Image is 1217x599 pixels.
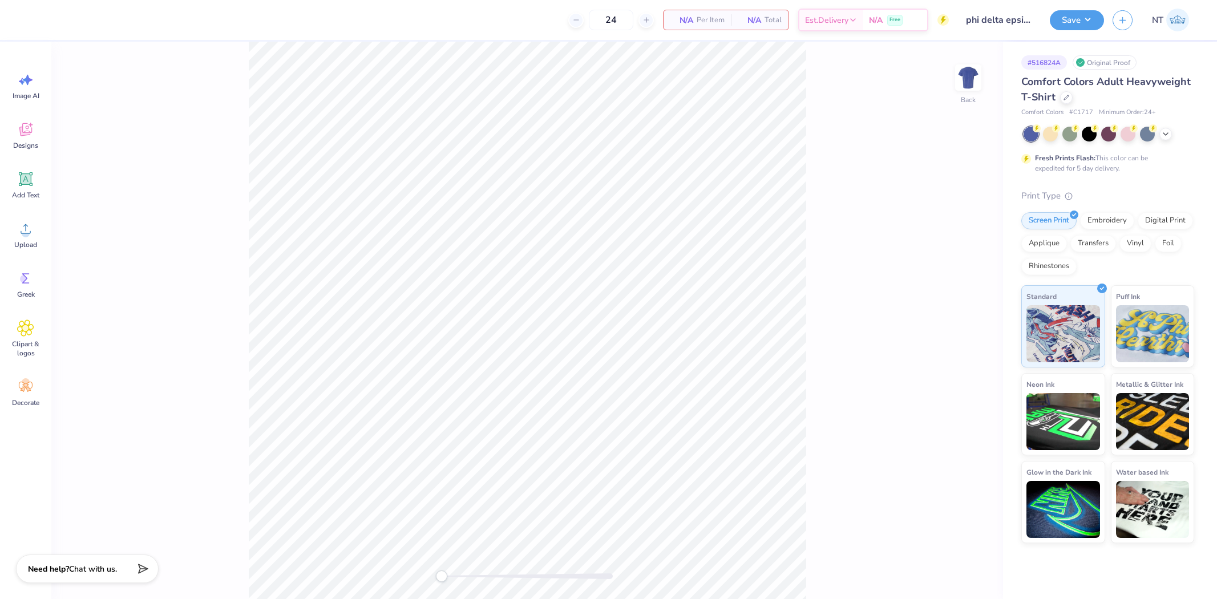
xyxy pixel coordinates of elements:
[1021,75,1191,104] span: Comfort Colors Adult Heavyweight T-Shirt
[1099,108,1156,118] span: Minimum Order: 24 +
[13,141,38,150] span: Designs
[1021,235,1067,252] div: Applique
[28,564,69,574] strong: Need help?
[1050,10,1104,30] button: Save
[889,16,900,24] span: Free
[1026,393,1100,450] img: Neon Ink
[1035,153,1095,163] strong: Fresh Prints Flash:
[1147,9,1194,31] a: NT
[17,290,35,299] span: Greek
[13,91,39,100] span: Image AI
[1021,189,1194,203] div: Print Type
[1021,55,1067,70] div: # 516824A
[1021,258,1077,275] div: Rhinestones
[69,564,117,574] span: Chat with us.
[1116,378,1183,390] span: Metallic & Glitter Ink
[1116,466,1169,478] span: Water based Ink
[1070,235,1116,252] div: Transfers
[7,339,45,358] span: Clipart & logos
[1116,290,1140,302] span: Puff Ink
[1152,14,1163,27] span: NT
[1026,378,1054,390] span: Neon Ink
[765,14,782,26] span: Total
[1138,212,1193,229] div: Digital Print
[869,14,883,26] span: N/A
[12,398,39,407] span: Decorate
[738,14,761,26] span: N/A
[1021,108,1064,118] span: Comfort Colors
[1073,55,1137,70] div: Original Proof
[1021,212,1077,229] div: Screen Print
[1116,481,1190,538] img: Water based Ink
[1116,393,1190,450] img: Metallic & Glitter Ink
[1026,481,1100,538] img: Glow in the Dark Ink
[957,9,1041,31] input: Untitled Design
[14,240,37,249] span: Upload
[805,14,848,26] span: Est. Delivery
[1026,305,1100,362] img: Standard
[697,14,725,26] span: Per Item
[1035,153,1175,173] div: This color can be expedited for 5 day delivery.
[436,570,447,582] div: Accessibility label
[1080,212,1134,229] div: Embroidery
[957,66,980,89] img: Back
[1155,235,1182,252] div: Foil
[1119,235,1151,252] div: Vinyl
[961,95,976,105] div: Back
[1069,108,1093,118] span: # C1717
[1116,305,1190,362] img: Puff Ink
[1026,290,1057,302] span: Standard
[1166,9,1189,31] img: Nestor Talens
[1026,466,1091,478] span: Glow in the Dark Ink
[670,14,693,26] span: N/A
[12,191,39,200] span: Add Text
[589,10,633,30] input: – –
